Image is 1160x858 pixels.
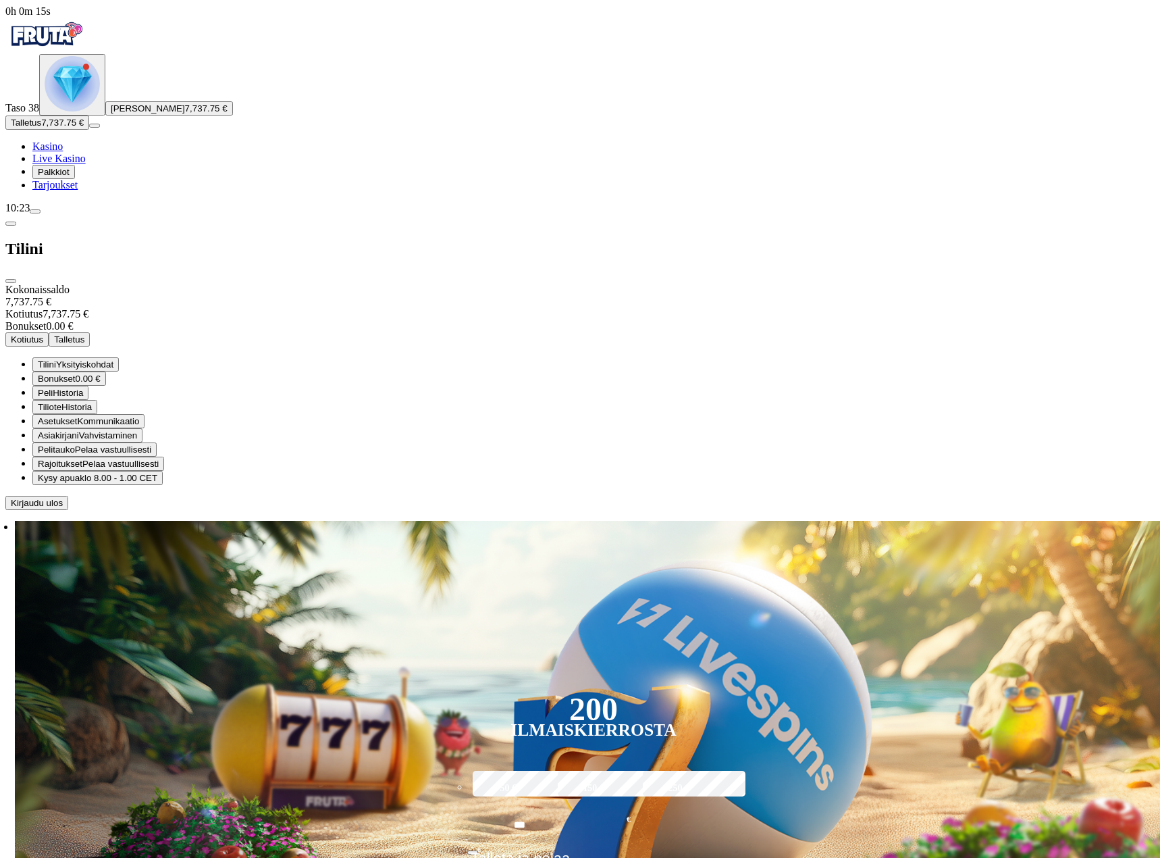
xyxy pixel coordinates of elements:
[38,473,80,483] span: Kysy apua
[38,374,76,384] span: Bonukset
[56,359,113,370] span: Yksityiskohdat
[75,445,151,455] span: Pelaa vastuullisesti
[82,459,159,469] span: Pelaa vastuullisesti
[41,118,84,128] span: 7,737.75 €
[38,388,53,398] span: Peli
[32,153,86,164] span: Live Kasino
[5,116,89,130] button: Talletusplus icon7,737.75 €
[38,459,82,469] span: Rajoitukset
[639,769,718,808] label: 250 €
[11,118,41,128] span: Talletus
[32,357,119,372] button: user-circle iconTiliniYksityiskohdat
[38,359,56,370] span: Tilini
[80,473,157,483] span: klo 8.00 - 1.00 CET
[32,179,78,191] a: gift-inverted iconTarjoukset
[76,374,101,384] span: 0.00 €
[89,124,100,128] button: menu
[510,722,677,738] div: Ilmaiskierrosta
[5,222,16,226] button: chevron-left icon
[38,402,61,412] span: Tiliote
[49,332,90,347] button: Talletus
[38,416,78,426] span: Asetukset
[469,769,548,808] label: 50 €
[53,388,83,398] span: Historia
[569,701,618,717] div: 200
[11,498,63,508] span: Kirjaudu ulos
[5,240,1155,258] h2: Tilini
[5,5,51,17] span: user session time
[32,141,63,152] span: Kasino
[5,102,39,113] span: Taso 38
[5,320,1155,332] div: 0.00 €
[32,414,144,428] button: toggle iconAsetuksetKommunikaatio
[32,153,86,164] a: poker-chip iconLive Kasino
[32,457,164,471] button: limits iconRajoituksetPelaa vastuullisesti
[5,18,86,51] img: Fruta
[627,813,631,826] span: €
[32,141,63,152] a: diamond iconKasino
[5,279,16,283] button: close
[111,103,185,113] span: [PERSON_NAME]
[32,428,142,443] button: document iconAsiakirjaniVahvistaminen
[5,308,1155,320] div: 7,737.75 €
[5,202,30,213] span: 10:23
[105,101,233,116] button: [PERSON_NAME]7,737.75 €
[32,386,88,400] button: history iconPeliHistoria
[38,167,70,177] span: Palkkiot
[185,103,228,113] span: 7,737.75 €
[32,372,106,386] button: smiley iconBonukset0.00 €
[30,209,41,213] button: menu
[32,443,157,457] button: clock iconPelitaukoPelaa vastuullisesti
[5,42,86,53] a: Fruta
[554,769,633,808] label: 150 €
[32,179,78,191] span: Tarjoukset
[32,471,163,485] button: headphones iconKysy apuaklo 8.00 - 1.00 CET
[79,430,137,440] span: Vahvistaminen
[32,400,97,414] button: transactions iconTilioteHistoria
[54,334,84,345] span: Talletus
[5,284,1155,308] div: Kokonaissaldo
[32,165,75,179] button: reward iconPalkkiot
[5,18,1155,191] nav: Primary
[478,846,482,854] span: €
[61,402,92,412] span: Historia
[5,320,46,332] span: Bonukset
[5,296,1155,308] div: 7,737.75 €
[78,416,140,426] span: Kommunikaatio
[11,334,43,345] span: Kotiutus
[5,308,43,320] span: Kotiutus
[5,332,49,347] button: Kotiutus
[5,496,68,510] button: Kirjaudu ulos
[38,430,79,440] span: Asiakirjani
[45,56,100,111] img: level unlocked
[39,54,105,116] button: level unlocked
[38,445,75,455] span: Pelitauko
